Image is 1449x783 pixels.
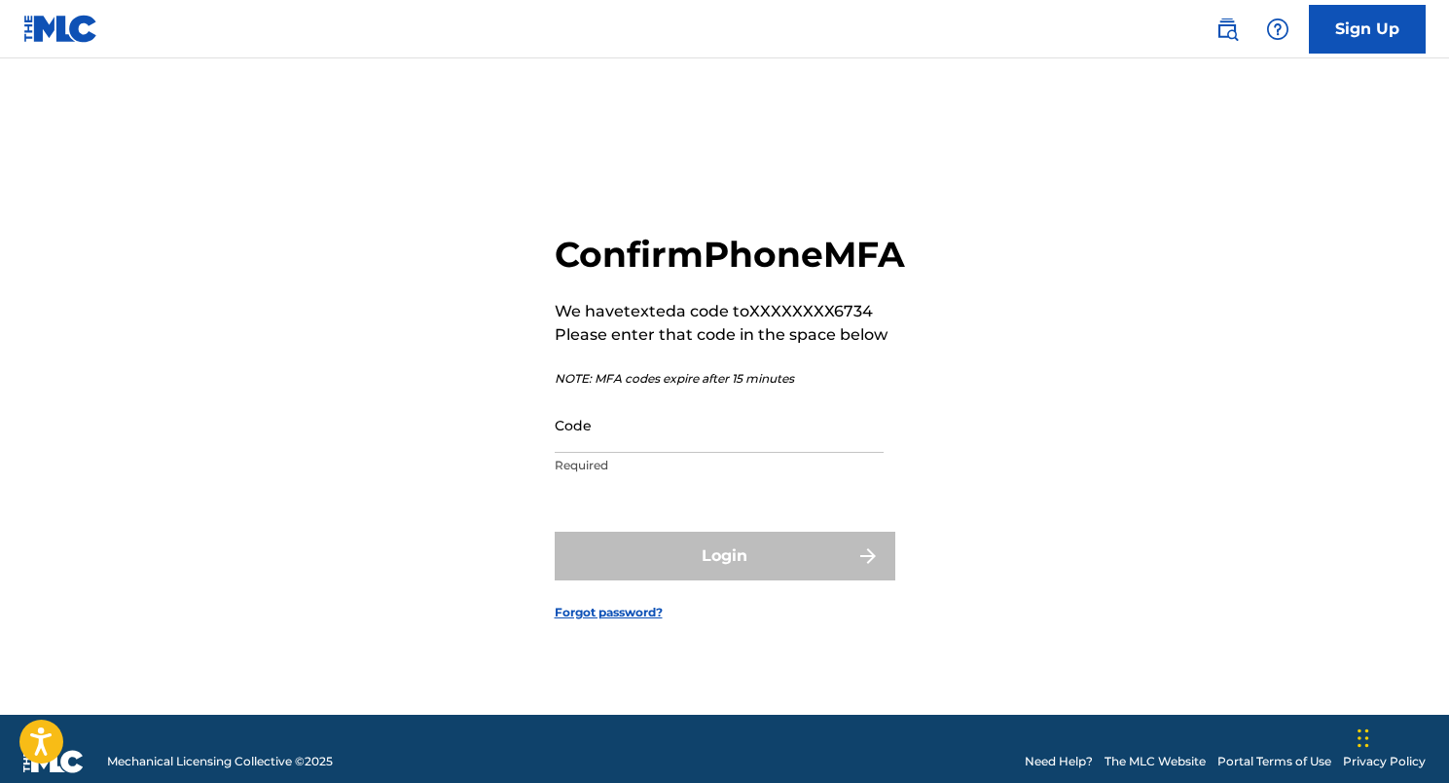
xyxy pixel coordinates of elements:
p: Required [555,457,884,474]
div: Drag [1358,709,1369,767]
iframe: Chat Widget [1352,690,1449,783]
a: Public Search [1208,10,1247,49]
div: Help [1258,10,1297,49]
p: Please enter that code in the space below [555,323,905,347]
img: search [1215,18,1239,41]
a: The MLC Website [1105,753,1206,770]
a: Forgot password? [555,604,663,621]
h2: Confirm Phone MFA [555,233,905,277]
a: Portal Terms of Use [1217,753,1331,770]
img: MLC Logo [23,15,98,43]
span: Mechanical Licensing Collective © 2025 [107,753,333,770]
img: logo [23,750,84,773]
a: Need Help? [1025,753,1093,770]
a: Privacy Policy [1343,753,1426,770]
p: NOTE: MFA codes expire after 15 minutes [555,370,905,388]
img: help [1266,18,1289,41]
p: We have texted a code to XXXXXXXX6734 [555,300,905,323]
a: Sign Up [1309,5,1426,54]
